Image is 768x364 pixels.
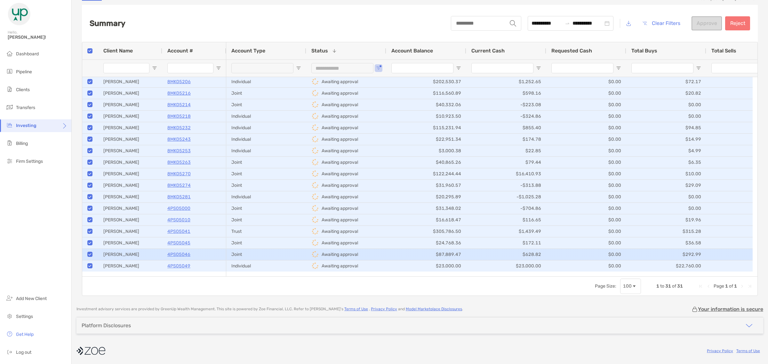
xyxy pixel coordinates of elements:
div: Joint [226,249,306,260]
span: Page [714,283,724,289]
span: Total Sells [711,48,736,54]
p: Investment advisory services are provided by GreenUp Wealth Management . This site is powered by ... [76,307,463,312]
img: transfers icon [6,103,13,111]
p: Awaiting approval [322,89,358,97]
img: get-help icon [6,330,13,338]
div: $16,618.47 [386,214,466,226]
div: Last Page [747,284,752,289]
div: $0.00 [546,214,626,226]
div: $0.00 [546,203,626,214]
span: Account Type [231,48,265,54]
div: $315.28 [626,226,706,237]
span: Account # [167,48,193,54]
a: 8MK05270 [167,170,191,178]
div: $19.96 [626,214,706,226]
div: $1,252.65 [466,76,546,87]
p: 4PS05010 [167,216,190,224]
div: $0.00 [626,99,706,110]
span: Settings [16,314,33,319]
div: $122,244.44 [386,168,466,179]
a: 8MK05232 [167,124,191,132]
div: $31,348.02 [386,203,466,214]
span: Add New Client [16,296,47,301]
button: Open Filter Menu [152,66,157,71]
div: Joint [226,214,306,226]
a: 8MK05281 [167,193,191,201]
img: icon status [311,250,319,258]
div: -$313.88 [466,180,546,191]
div: $6.35 [626,157,706,168]
img: icon status [311,78,319,85]
div: [PERSON_NAME] [98,99,162,110]
div: Individual [226,260,306,272]
img: icon status [311,101,319,108]
div: Next Page [740,284,745,289]
div: [PERSON_NAME] [98,214,162,226]
div: $40,332.06 [386,99,466,110]
div: $16,410.93 [466,168,546,179]
img: icon status [311,124,319,131]
div: Joint [226,157,306,168]
a: 4PS05000 [167,204,190,212]
span: to [660,283,664,289]
p: 8MK05263 [167,158,191,166]
div: $116.65 [466,214,546,226]
div: -$324.86 [466,111,546,122]
img: icon status [311,147,319,154]
button: Open Filter Menu [696,66,701,71]
div: $14.99 [626,134,706,145]
div: [PERSON_NAME] [98,260,162,272]
div: -$1,025.28 [466,191,546,202]
img: icon status [311,239,319,247]
div: $0.00 [626,111,706,122]
span: to [565,21,570,26]
div: $20,295.89 [386,191,466,202]
div: $0.00 [546,249,626,260]
p: Awaiting approval [322,124,358,132]
span: Requested Cash [551,48,592,54]
button: Open Filter Menu [216,66,221,71]
span: 1 [656,283,659,289]
img: icon status [311,158,319,166]
a: 8MK05243 [167,135,191,143]
button: Open Filter Menu [456,66,461,71]
div: $22.85 [466,145,546,156]
div: $79.44 [466,157,546,168]
span: Total Buys [631,48,657,54]
a: 8MK05214 [167,101,191,109]
div: [PERSON_NAME] [98,111,162,122]
div: $0.00 [546,157,626,168]
div: $24,768.36 [386,237,466,249]
a: Model Marketplace Disclosures [406,307,462,311]
span: Client Name [103,48,133,54]
div: [PERSON_NAME] [98,157,162,168]
div: $29.09 [626,180,706,191]
div: $116,560.89 [386,88,466,99]
div: $0.00 [546,237,626,249]
span: 1 [725,283,728,289]
a: 8MK05216 [167,89,191,97]
div: Page Size [620,279,641,294]
p: Awaiting approval [322,193,358,201]
p: Awaiting approval [322,250,358,258]
p: 8MK05218 [167,112,191,120]
p: Awaiting approval [322,239,358,247]
div: [PERSON_NAME] [98,226,162,237]
div: First Page [698,284,703,289]
span: 31 [665,283,671,289]
img: pipeline icon [6,67,13,75]
span: Account Balance [391,48,433,54]
div: [PERSON_NAME] [98,191,162,202]
a: Privacy Policy [371,307,397,311]
div: $22,951.34 [386,134,466,145]
div: [PERSON_NAME] [98,122,162,133]
img: icon status [311,170,319,178]
div: $0.00 [546,226,626,237]
div: Platform Disclosures [82,322,131,328]
p: 4PS05045 [167,239,190,247]
div: $0.00 [626,203,706,214]
img: billing icon [6,139,13,147]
